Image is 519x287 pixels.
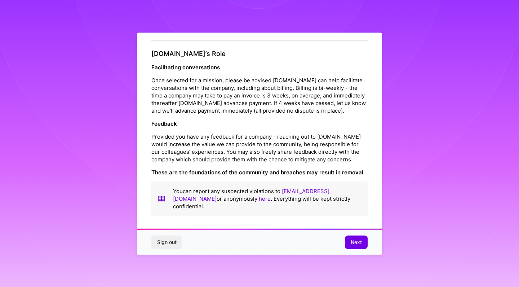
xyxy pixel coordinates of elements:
button: Next [345,236,368,249]
h4: [DOMAIN_NAME]’s Role [151,50,368,58]
p: Provided you have any feedback for a company - reaching out to [DOMAIN_NAME] would increase the v... [151,132,368,163]
img: book icon [157,187,166,210]
strong: Feedback [151,120,177,127]
p: You can report any suspected violations to or anonymously . Everything will be kept strictly conf... [173,187,362,210]
a: [EMAIL_ADDRESS][DOMAIN_NAME] [173,187,329,202]
p: Once selected for a mission, please be advised [DOMAIN_NAME] can help facilitate conversations wi... [151,76,368,114]
span: Sign out [157,239,177,246]
strong: These are the foundations of the community and breaches may result in removal. [151,169,365,175]
button: Sign out [151,236,182,249]
a: here [259,195,271,202]
strong: Facilitating conversations [151,64,220,70]
span: Next [351,239,362,246]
